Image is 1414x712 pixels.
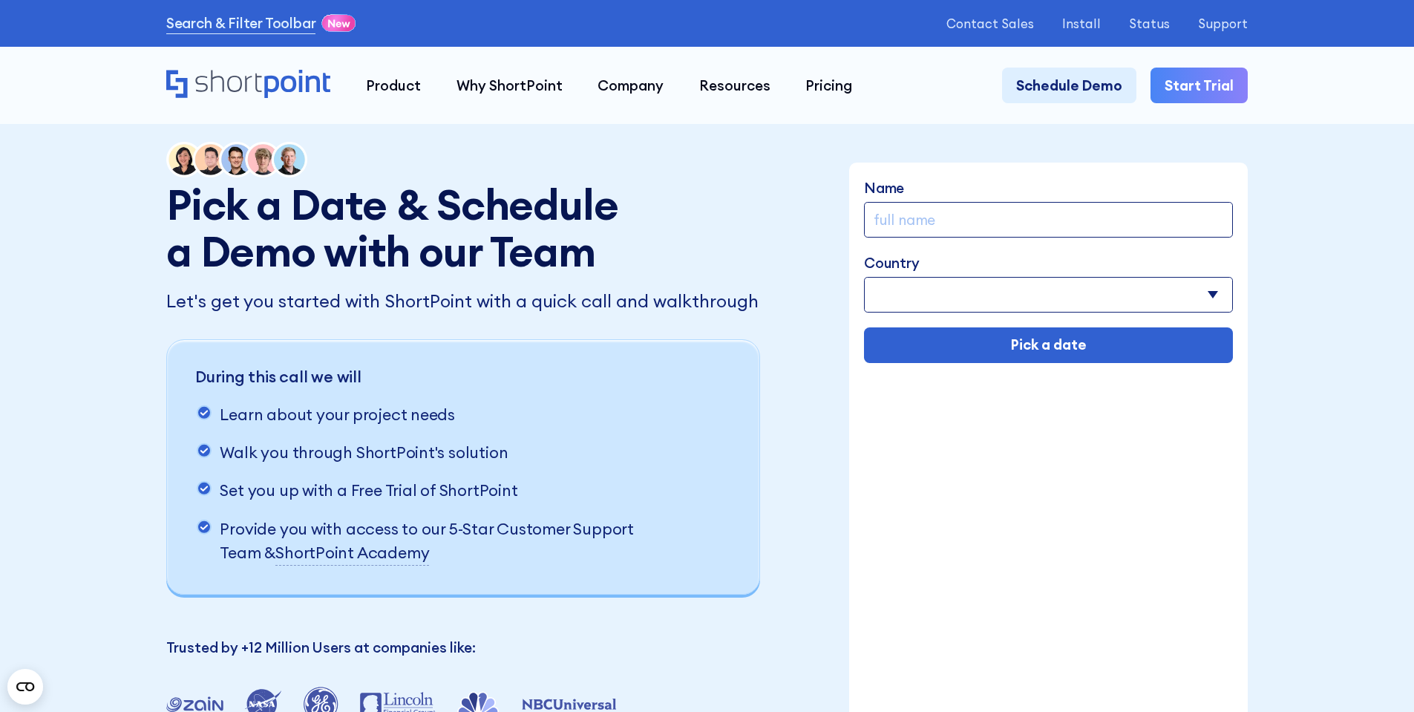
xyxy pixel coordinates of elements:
p: Trusted by +12 Million Users at companies like: [166,637,765,659]
a: Support [1198,16,1248,30]
div: Why ShortPoint [456,75,563,97]
p: Let's get you started with ShortPoint with a quick call and walkthrough [166,288,765,315]
p: Provide you with access to our 5-Star Customer Support Team & [220,517,674,566]
a: Home [166,70,330,100]
a: ShortPoint Academy [275,541,429,566]
button: Open CMP widget [7,669,43,705]
a: Search & Filter Toolbar [166,13,316,34]
a: Start Trial [1150,68,1248,103]
a: Company [580,68,681,103]
div: Resources [699,75,770,97]
a: Product [348,68,439,103]
a: Why ShortPoint [439,68,580,103]
h1: Pick a Date & Schedule a Demo with our Team [166,181,633,275]
a: Pricing [788,68,871,103]
p: Set you up with a Free Trial of ShortPoint [220,479,517,503]
form: Demo Form [864,177,1233,362]
a: Install [1062,16,1101,30]
a: Contact Sales [946,16,1034,30]
p: Walk you through ShortPoint's solution [220,441,508,465]
a: Schedule Demo [1002,68,1136,103]
input: full name [864,202,1233,238]
input: Pick a date [864,327,1233,363]
div: Product [366,75,421,97]
p: Learn about your project needs [220,403,455,427]
a: Status [1129,16,1170,30]
label: Country [864,252,1233,274]
div: Pricing [805,75,852,97]
a: Resources [681,68,788,103]
iframe: Chat Widget [1147,540,1414,712]
label: Name [864,177,1233,199]
div: Company [598,75,664,97]
p: During this call we will [195,365,675,389]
